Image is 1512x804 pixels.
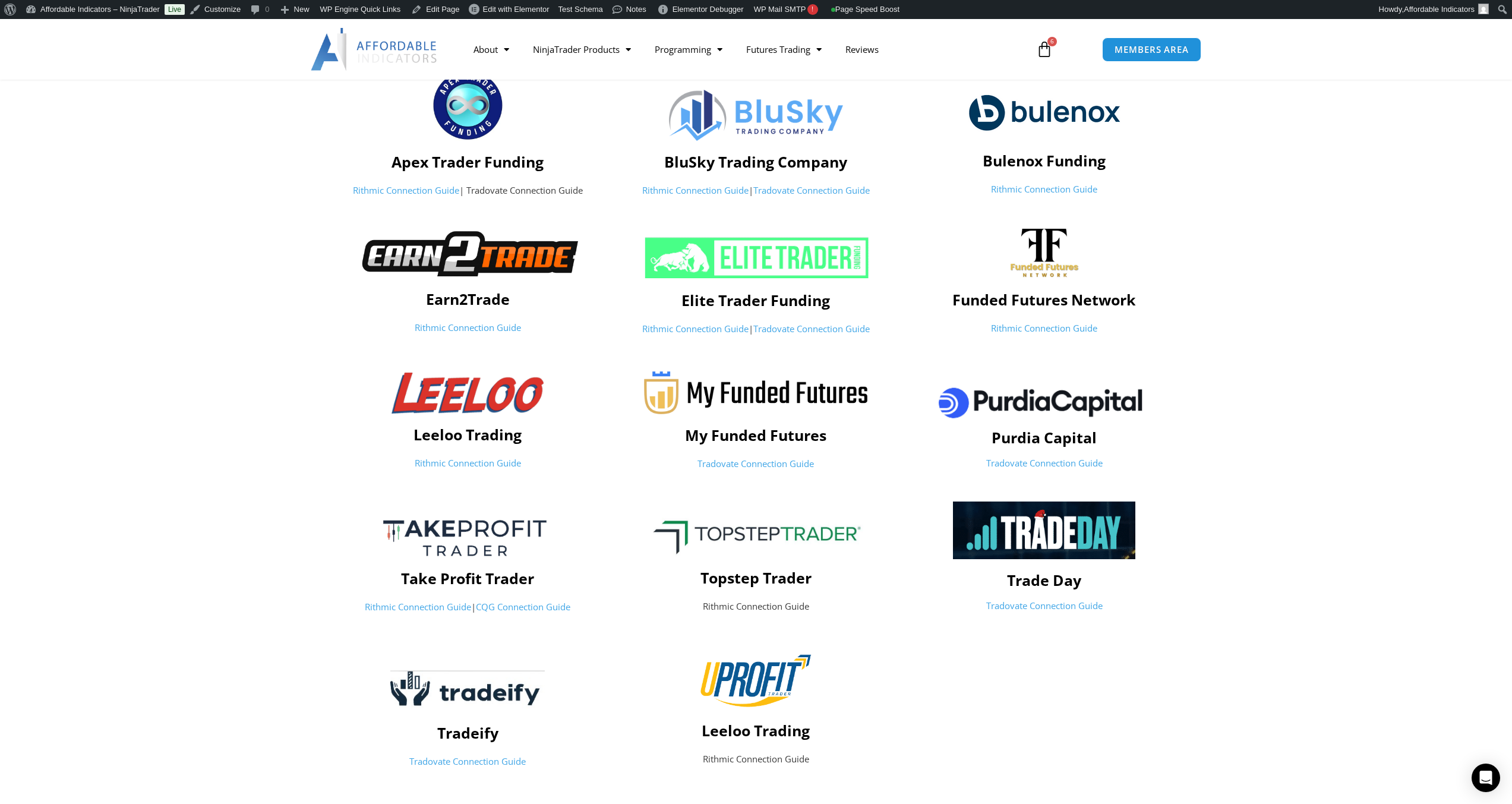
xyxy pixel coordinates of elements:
a: Programming [643,36,734,63]
h4: Elite Trader Funding [618,291,894,309]
h4: Leeloo Trading [618,721,894,739]
a: Rithmic Connection Guide [365,601,471,613]
a: Rithmic Connection Guide [642,184,749,196]
a: Rithmic Connection Guide [415,321,521,333]
a: Rithmic Connection Guide [642,323,749,335]
a: Tradovate Connection Guide [697,458,814,469]
span: Affordable Indicators [1404,5,1475,14]
img: channels4_profile | Affordable Indicators – NinjaTrader [1010,228,1079,279]
a: MEMBERS AREA [1102,37,1201,62]
a: 6 [1018,32,1071,67]
a: Rithmic Connection Guide [415,457,521,469]
img: LogoAI | Affordable Indicators – NinjaTrader [311,28,438,71]
a: Tradovate Connection Guide [409,755,526,767]
h4: Earn2Trade [330,290,606,308]
h4: Leeloo Trading [330,425,606,443]
h4: Purdia Capital [906,428,1182,446]
img: Myfundedfutures-logo-22 | Affordable Indicators – NinjaTrader [644,371,868,414]
img: logo-2 | Affordable Indicators – NinjaTrader [968,85,1120,140]
h4: BluSky Trading Company [618,153,894,171]
a: Reviews [834,36,891,63]
p: | [330,599,606,616]
h4: Apex Trader Funding [330,153,606,171]
span: MEMBERS AREA [1115,45,1189,54]
p: | Tradovate Connection Guide [330,182,606,199]
p: | [618,321,894,338]
img: Tradeify | Affordable Indicators – NinjaTrader [390,670,545,712]
img: Screenshot-2023-01-23-at-24648-PM | Affordable Indicators – NinjaTrader [356,501,580,572]
p: | [618,182,894,199]
a: Tradovate Connection Guide [986,600,1103,611]
h4: My Funded Futures [618,426,894,444]
p: Rithmic Connection Guide [618,598,894,615]
span: Edit with Elementor [483,5,550,14]
a: Futures Trading [734,36,834,63]
img: Leeloologo-1-1-1024x278-1-300x81 | Affordable Indicators – NinjaTrader [392,373,544,414]
a: Rithmic Connection Guide [353,184,459,196]
img: Logo | Affordable Indicators – NinjaTrader [669,90,843,141]
img: pc | Affordable Indicators – NinjaTrader [928,372,1160,431]
img: ETF 2024 NeonGrn 1 | Affordable Indicators – NinjaTrader [643,237,870,279]
a: Live [165,4,185,15]
h4: Tradeify [330,724,606,742]
img: Screenshot 2025-01-06 145633 | Affordable Indicators – NinjaTrader [953,502,1135,559]
h4: Bulenox Funding [906,152,1182,169]
img: TopStepTrader-Review-1 | Affordable Indicators – NinjaTrader [640,510,872,556]
a: NinjaTrader Products [521,36,643,63]
img: apex_Logo1 | Affordable Indicators – NinjaTrader [432,69,504,141]
a: Rithmic Connection Guide [991,183,1097,195]
span: ! [807,4,818,15]
h4: Funded Futures Network [906,291,1182,308]
span: 6 [1047,37,1057,46]
a: About [462,36,521,63]
nav: Menu [462,36,1022,63]
img: Earn2TradeNB | Affordable Indicators – NinjaTrader [348,229,588,278]
a: Tradovate Connection Guide [753,184,870,196]
h4: Take Profit Trader [330,569,606,587]
a: CQG Connection Guide [476,601,570,613]
img: uprofittrader-logo-square-640w | Affordable Indicators – NinjaTrader [699,652,813,710]
a: Rithmic Connection Guide [991,322,1097,334]
a: Tradovate Connection Guide [986,457,1103,469]
h4: Trade Day [906,571,1182,589]
a: Tradovate Connection Guide [753,323,870,335]
div: Open Intercom Messenger [1472,764,1500,792]
p: Rithmic Connection Guide [618,751,894,768]
h4: Topstep Trader [618,569,894,587]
